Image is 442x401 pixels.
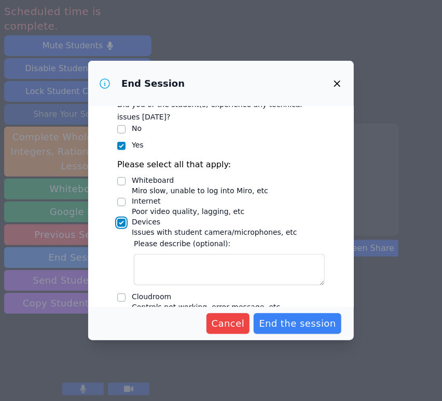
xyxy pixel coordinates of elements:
[254,313,341,334] button: End the session
[206,313,250,334] button: Cancel
[259,316,336,331] span: End the session
[132,141,144,149] label: Yes
[132,175,268,185] div: Whiteboard
[132,186,268,195] span: Miro slow, unable to log into Miro, etc
[132,207,244,216] span: Poor video quality, lagging, etc
[132,217,297,227] div: Devices
[117,95,325,123] legend: Did you or the student(s) experience any technical issues [DATE]?
[132,291,280,302] div: Cloudroom
[132,228,297,236] span: Issues with student camera/microphones, etc
[117,158,325,171] p: Please select all that apply:
[132,196,244,206] div: Internet
[134,237,325,250] label: Please describe (optional):
[132,303,280,311] span: Controls not working, error message, etc
[212,316,245,331] span: Cancel
[132,124,142,132] label: No
[121,77,185,90] h3: End Session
